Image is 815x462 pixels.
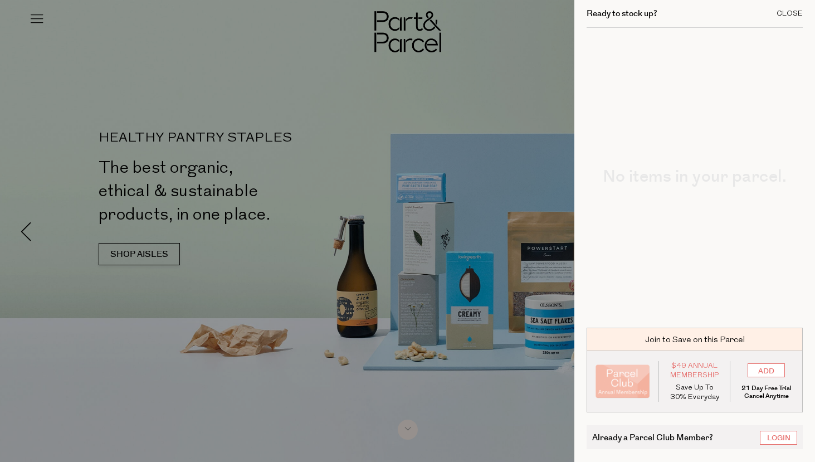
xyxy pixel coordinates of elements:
[587,168,803,185] h2: No items in your parcel.
[777,10,803,17] div: Close
[739,385,794,400] p: 21 Day Free Trial Cancel Anytime
[748,363,785,377] input: ADD
[587,328,803,351] div: Join to Save on this Parcel
[760,431,797,445] a: Login
[667,361,722,380] span: $49 Annual Membership
[592,431,713,444] span: Already a Parcel Club Member?
[667,383,722,402] p: Save Up To 30% Everyday
[587,9,657,18] h2: Ready to stock up?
